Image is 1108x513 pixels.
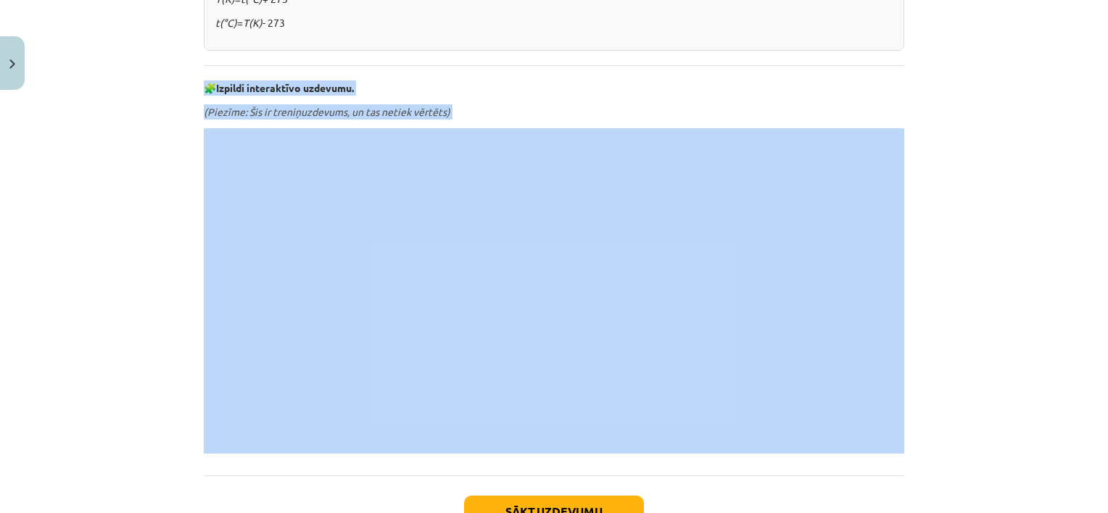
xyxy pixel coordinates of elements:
[215,16,237,29] em: t(°C)
[204,105,450,118] em: (Piezīme: Šis ir treniņuzdevums, un tas netiek vērtēts)
[243,16,262,29] em: T(K)
[216,81,354,94] strong: Izpildi interaktīvo uzdevumu.
[215,15,893,30] p: = - 273
[9,59,15,69] img: icon-close-lesson-0947bae3869378f0d4975bcd49f059093ad1ed9edebbc8119c70593378902aed.svg
[204,80,904,96] p: 🧩
[204,128,904,450] iframe: 1.uzdevums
